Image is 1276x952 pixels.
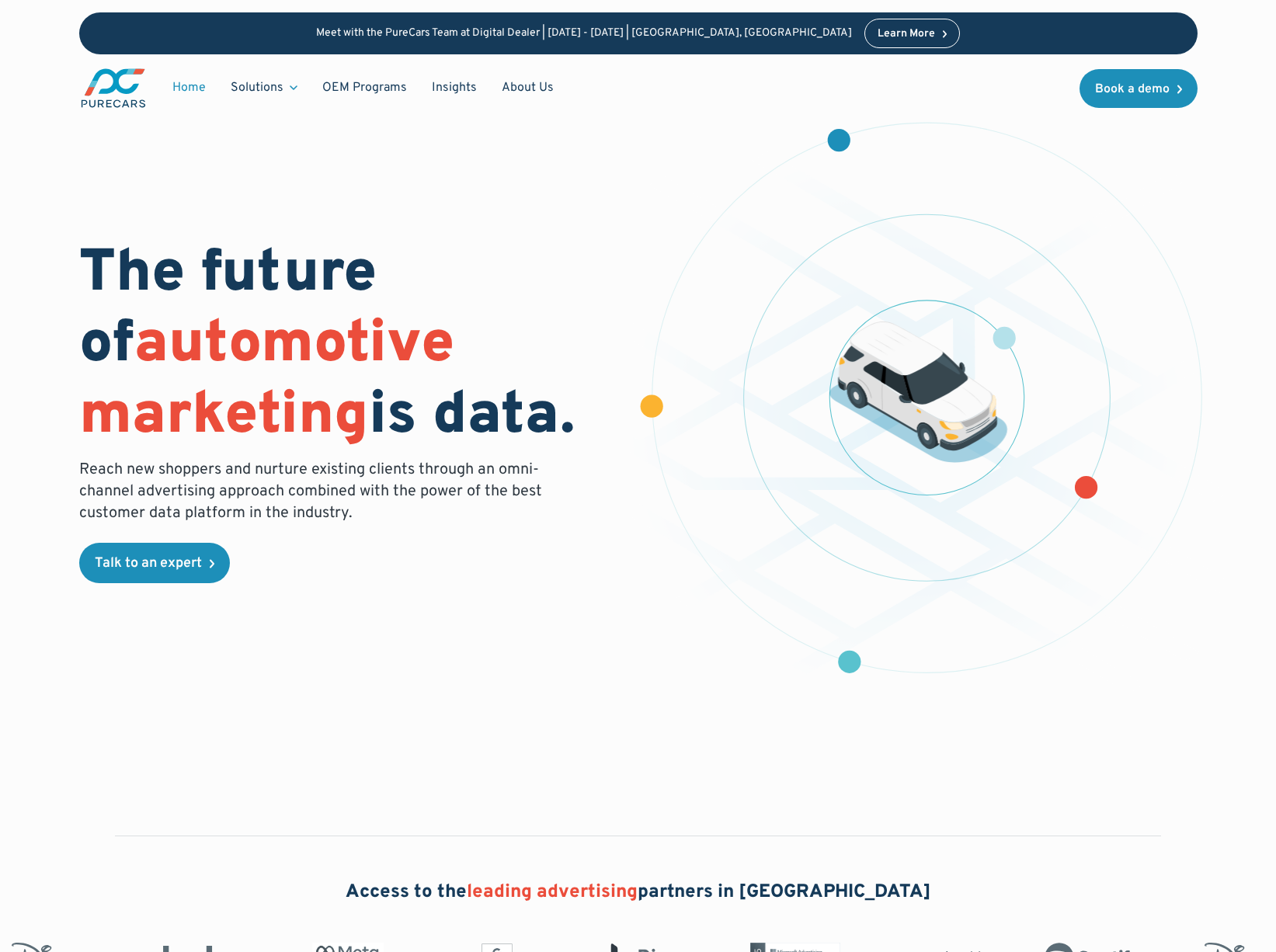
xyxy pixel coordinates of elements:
img: purecars logo [79,67,148,109]
a: OEM Programs [310,73,419,102]
div: Talk to an expert [95,557,202,571]
a: Learn More [864,19,961,48]
span: automotive marketing [79,308,454,453]
div: Solutions [218,73,310,102]
a: Insights [419,73,489,102]
span: leading advertising [467,881,638,904]
p: Meet with the PureCars Team at Digital Dealer | [DATE] - [DATE] | [GEOGRAPHIC_DATA], [GEOGRAPHIC_... [316,27,852,40]
a: About Us [489,73,566,102]
a: main [79,67,148,109]
div: Solutions [231,79,283,96]
div: Book a demo [1095,83,1170,96]
a: Home [160,73,218,102]
h1: The future of is data. [79,240,620,453]
a: Talk to an expert [79,543,230,583]
a: Book a demo [1080,69,1198,108]
p: Reach new shoppers and nurture existing clients through an omni-channel advertising approach comb... [79,459,551,524]
img: illustration of a vehicle [829,321,1007,463]
h2: Access to the partners in [GEOGRAPHIC_DATA] [346,880,931,906]
div: Learn More [878,29,935,40]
